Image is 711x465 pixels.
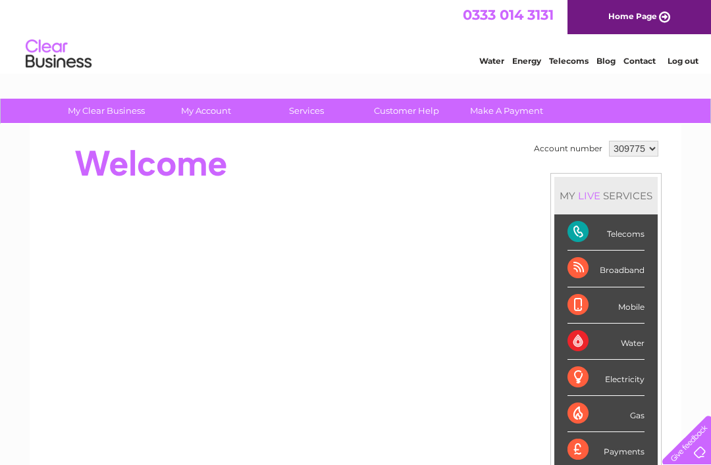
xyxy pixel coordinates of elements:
a: Telecoms [549,56,589,66]
div: Gas [567,396,645,432]
a: Contact [623,56,656,66]
a: Make A Payment [452,99,561,123]
a: Log out [668,56,698,66]
div: LIVE [575,189,603,202]
td: Account number [531,137,606,160]
a: My Account [152,99,261,123]
a: Water [479,56,504,66]
a: Customer Help [352,99,461,123]
div: MY SERVICES [554,177,658,214]
img: logo.png [25,34,92,74]
a: Energy [512,56,541,66]
a: Services [252,99,361,123]
a: Blog [596,56,616,66]
a: My Clear Business [52,99,161,123]
div: Mobile [567,287,645,324]
a: 0333 014 3131 [463,7,554,23]
div: Water [567,324,645,360]
div: Telecoms [567,214,645,251]
div: Electricity [567,360,645,396]
div: Clear Business is a trading name of Verastar Limited (registered in [GEOGRAPHIC_DATA] No. 3667643... [45,7,668,64]
div: Broadband [567,251,645,287]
